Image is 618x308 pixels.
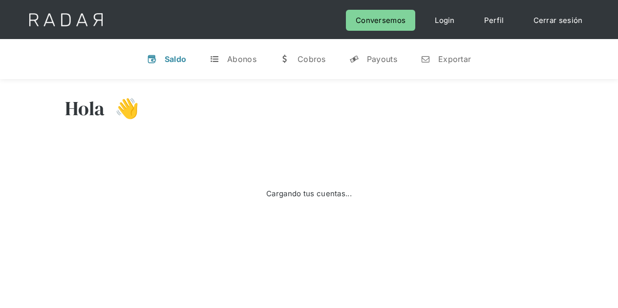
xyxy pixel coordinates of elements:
[147,54,157,64] div: v
[524,10,593,31] a: Cerrar sesión
[425,10,465,31] a: Login
[105,96,139,121] h3: 👋
[346,10,415,31] a: Conversemos
[227,54,256,64] div: Abonos
[298,54,326,64] div: Cobros
[266,187,352,200] div: Cargando tus cuentas...
[210,54,219,64] div: t
[349,54,359,64] div: y
[367,54,397,64] div: Payouts
[474,10,514,31] a: Perfil
[165,54,187,64] div: Saldo
[421,54,430,64] div: n
[280,54,290,64] div: w
[438,54,471,64] div: Exportar
[65,96,105,121] h3: Hola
